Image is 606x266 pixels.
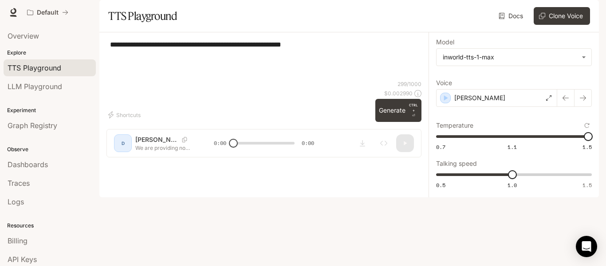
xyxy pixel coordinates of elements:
p: CTRL + [409,102,418,113]
p: Voice [436,80,452,86]
button: All workspaces [23,4,72,21]
span: 1.0 [508,181,517,189]
h1: TTS Playground [108,7,177,25]
p: 299 / 1000 [397,80,421,88]
span: 0.5 [436,181,445,189]
p: Temperature [436,122,473,129]
p: Talking speed [436,160,477,167]
p: Default [37,9,59,16]
span: 1.5 [582,143,592,151]
a: Docs [497,7,527,25]
p: Model [436,39,454,45]
button: Reset to default [582,121,592,130]
button: Shortcuts [106,108,144,122]
span: 1.5 [582,181,592,189]
button: Clone Voice [534,7,590,25]
span: 0.7 [436,143,445,151]
div: inworld-tts-1-max [437,49,591,66]
button: GenerateCTRL +⏎ [375,99,421,122]
div: Open Intercom Messenger [576,236,597,257]
span: 1.1 [508,143,517,151]
div: inworld-tts-1-max [443,53,577,62]
p: [PERSON_NAME] [454,94,505,102]
p: $ 0.002990 [384,90,413,97]
p: ⏎ [409,102,418,118]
